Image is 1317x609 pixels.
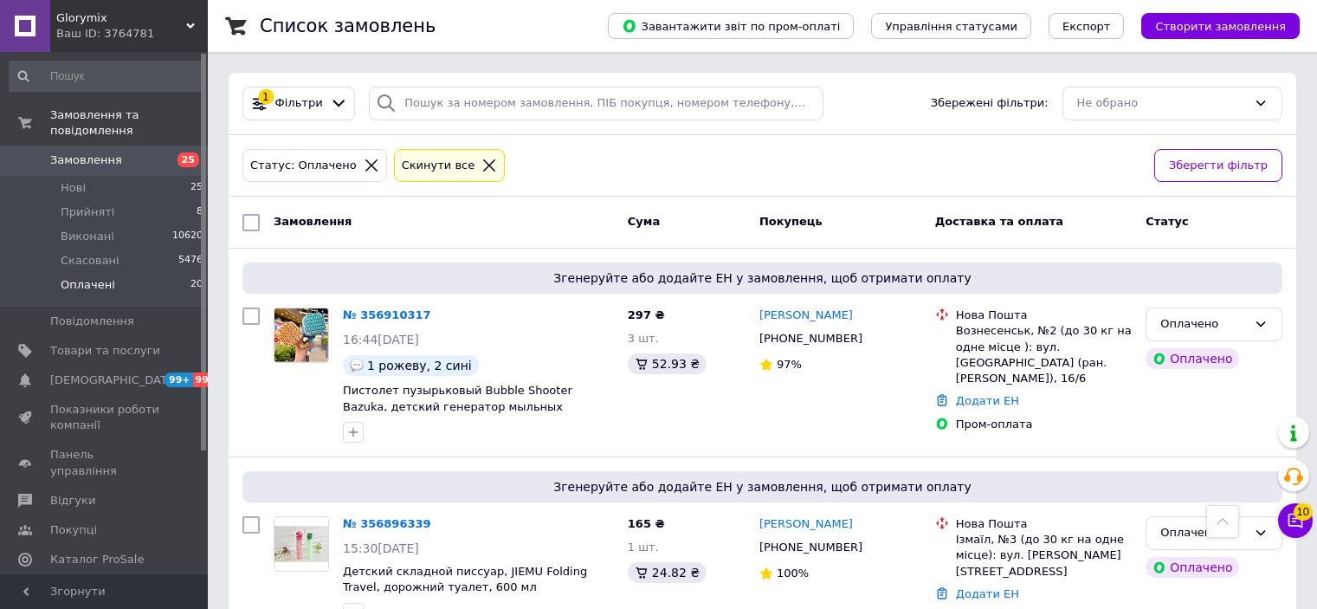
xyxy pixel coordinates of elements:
[190,180,203,196] span: 25
[756,536,866,559] div: [PHONE_NUMBER]
[1124,19,1300,32] a: Створити замовлення
[931,95,1049,112] span: Збережені фільтри:
[1049,13,1125,39] button: Експорт
[165,373,193,387] span: 99+
[343,565,587,594] a: Детский складной писсуар, JIEMU Folding Travel, дорожний туалет, 600 мл
[275,95,323,112] span: Фільтри
[1146,348,1239,369] div: Оплачено
[249,478,1275,496] span: Згенеруйте або додайте ЕН у замовлення, щоб отримати оплату
[956,308,1132,323] div: Нова Пошта
[61,253,119,269] span: Скасовані
[343,308,431,321] a: № 356910317
[759,215,823,228] span: Покупець
[885,20,1017,33] span: Управління статусами
[274,308,329,363] a: Фото товару
[61,277,115,293] span: Оплачені
[756,327,866,350] div: [PHONE_NUMBER]
[956,323,1132,386] div: Вознесенськ, №2 (до 30 кг на одне місце ): вул. [GEOGRAPHIC_DATA] (ран. [PERSON_NAME]), 16/6
[759,516,853,533] a: [PERSON_NAME]
[367,359,472,373] span: 1 рожеву, 2 сині
[759,308,853,324] a: [PERSON_NAME]
[50,552,144,567] span: Каталог ProSale
[350,359,364,373] img: :speech_balloon:
[956,587,1019,600] a: Додати ЕН
[56,26,208,42] div: Ваш ID: 3764781
[1169,157,1268,175] span: Зберегти фільтр
[178,152,199,167] span: 25
[956,394,1019,407] a: Додати ЕН
[1160,524,1247,542] div: Оплачено
[172,229,203,244] span: 10620
[190,277,203,293] span: 20
[274,308,328,362] img: Фото товару
[260,16,436,36] h1: Список замовлень
[628,308,665,321] span: 297 ₴
[61,180,86,196] span: Нові
[1146,557,1239,578] div: Оплачено
[956,516,1132,532] div: Нова Пошта
[258,89,274,105] div: 1
[1141,13,1300,39] button: Створити замовлення
[628,215,660,228] span: Cума
[1160,315,1247,334] div: Оплачено
[956,532,1132,580] div: Ізмаїл, №3 (до 30 кг на одне місце): вул. [PERSON_NAME][STREET_ADDRESS]
[1294,503,1313,521] span: 10
[343,333,419,347] span: 16:44[DATE]
[274,517,328,571] img: Фото товару
[343,541,419,555] span: 15:30[DATE]
[56,10,186,26] span: Glorymix
[9,61,204,92] input: Пошук
[1278,503,1313,538] button: Чат з покупцем10
[935,215,1063,228] span: Доставка та оплата
[50,343,160,359] span: Товари та послуги
[1077,94,1247,113] div: Не обрано
[50,314,134,329] span: Повідомлення
[398,157,479,175] div: Cкинути все
[628,541,659,554] span: 1 шт.
[50,373,178,388] span: [DEMOGRAPHIC_DATA]
[50,107,208,139] span: Замовлення та повідомлення
[628,353,707,374] div: 52.93 ₴
[628,517,665,530] span: 165 ₴
[956,417,1132,432] div: Пром-оплата
[343,517,431,530] a: № 356896339
[178,253,203,269] span: 5476
[274,215,352,228] span: Замовлення
[608,13,854,39] button: Завантажити звіт по пром-оплаті
[61,229,114,244] span: Виконані
[50,447,160,478] span: Панель управління
[274,516,329,572] a: Фото товару
[369,87,823,120] input: Пошук за номером замовлення, ПІБ покупця, номером телефону, Email, номером накладної
[193,373,222,387] span: 99+
[628,332,659,345] span: 3 шт.
[1062,20,1111,33] span: Експорт
[622,18,840,34] span: Завантажити звіт по пром-оплаті
[50,493,95,509] span: Відгуки
[777,567,809,580] span: 100%
[871,13,1031,39] button: Управління статусами
[777,358,802,371] span: 97%
[249,269,1275,287] span: Згенеруйте або додайте ЕН у замовлення, щоб отримати оплату
[343,384,572,429] a: Пистолет пузырьковый Bubble Shooter Bazuka, детский генератор мыльных пузырей, 32 отверстия, 2 цвета
[1146,215,1189,228] span: Статус
[1155,20,1286,33] span: Створити замовлення
[50,152,122,168] span: Замовлення
[61,204,114,220] span: Прийняті
[628,562,707,583] div: 24.82 ₴
[50,402,160,433] span: Показники роботи компанії
[247,157,360,175] div: Статус: Оплачено
[50,522,97,538] span: Покупці
[197,204,203,220] span: 8
[1154,149,1282,183] button: Зберегти фільтр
